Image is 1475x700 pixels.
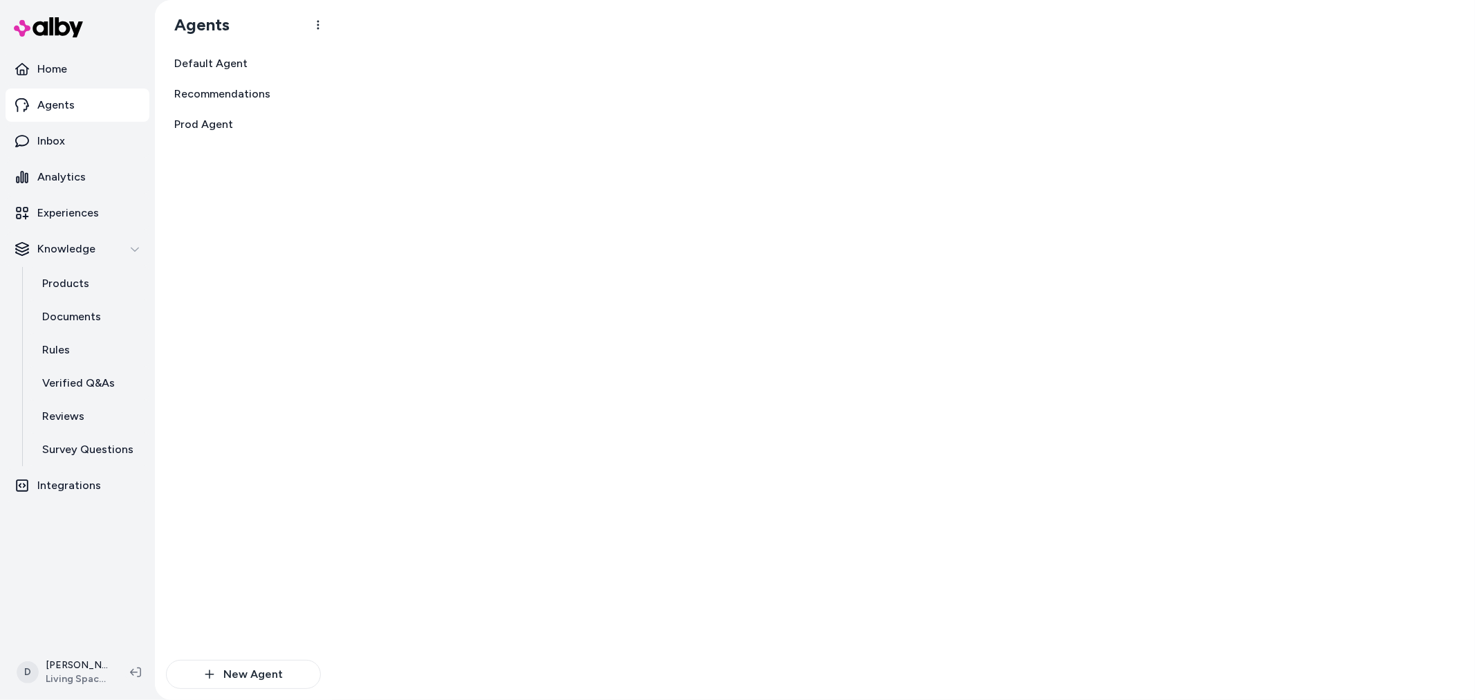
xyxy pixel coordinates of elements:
[46,658,108,672] p: [PERSON_NAME]
[6,469,149,502] a: Integrations
[166,660,321,689] button: New Agent
[42,342,70,358] p: Rules
[28,400,149,433] a: Reviews
[6,89,149,122] a: Agents
[166,50,321,77] a: Default Agent
[6,53,149,86] a: Home
[174,55,248,72] span: Default Agent
[42,441,133,458] p: Survey Questions
[42,375,115,392] p: Verified Q&As
[14,17,83,37] img: alby Logo
[6,125,149,158] a: Inbox
[174,116,233,133] span: Prod Agent
[46,672,108,686] span: Living Spaces
[28,367,149,400] a: Verified Q&As
[17,661,39,683] span: D
[42,275,89,292] p: Products
[37,133,65,149] p: Inbox
[37,97,75,113] p: Agents
[37,477,101,494] p: Integrations
[37,241,95,257] p: Knowledge
[6,232,149,266] button: Knowledge
[28,300,149,333] a: Documents
[8,650,119,694] button: D[PERSON_NAME]Living Spaces
[6,196,149,230] a: Experiences
[37,205,99,221] p: Experiences
[166,111,321,138] a: Prod Agent
[28,267,149,300] a: Products
[28,433,149,466] a: Survey Questions
[42,308,101,325] p: Documents
[42,408,84,425] p: Reviews
[28,333,149,367] a: Rules
[37,169,86,185] p: Analytics
[6,160,149,194] a: Analytics
[174,86,270,102] span: Recommendations
[37,61,67,77] p: Home
[166,80,321,108] a: Recommendations
[163,15,230,35] h1: Agents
